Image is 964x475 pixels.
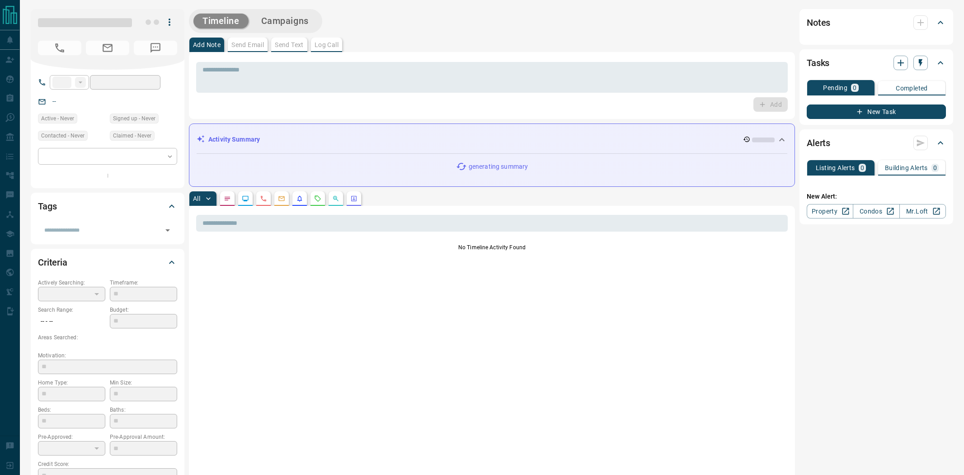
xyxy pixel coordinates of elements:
[853,204,899,218] a: Condos
[110,306,177,314] p: Budget:
[110,433,177,441] p: Pre-Approval Amount:
[38,406,105,414] p: Beds:
[193,195,200,202] p: All
[134,41,177,55] span: No Number
[278,195,285,202] svg: Emails
[469,162,528,171] p: generating summary
[38,279,105,287] p: Actively Searching:
[38,379,105,387] p: Home Type:
[38,255,67,270] h2: Criteria
[41,114,74,123] span: Active - Never
[807,192,946,201] p: New Alert:
[314,195,321,202] svg: Requests
[38,195,177,217] div: Tags
[41,131,85,140] span: Contacted - Never
[110,279,177,287] p: Timeframe:
[38,433,105,441] p: Pre-Approved:
[242,195,249,202] svg: Lead Browsing Activity
[38,252,177,273] div: Criteria
[807,15,830,30] h2: Notes
[296,195,303,202] svg: Listing Alerts
[807,204,853,218] a: Property
[110,406,177,414] p: Baths:
[38,306,105,314] p: Search Range:
[332,195,339,202] svg: Opportunities
[197,131,787,148] div: Activity Summary
[899,204,946,218] a: Mr.Loft
[896,85,928,91] p: Completed
[350,195,357,202] svg: Agent Actions
[807,136,830,150] h2: Alerts
[86,41,129,55] span: No Email
[260,195,267,202] svg: Calls
[807,104,946,119] button: New Task
[807,12,946,33] div: Notes
[38,314,105,329] p: -- - --
[193,42,221,48] p: Add Note
[38,351,177,360] p: Motivation:
[807,56,829,70] h2: Tasks
[861,165,864,171] p: 0
[933,165,937,171] p: 0
[853,85,856,91] p: 0
[807,132,946,154] div: Alerts
[52,98,56,105] a: --
[196,243,788,252] p: No Timeline Activity Found
[38,333,177,342] p: Areas Searched:
[807,52,946,74] div: Tasks
[823,85,847,91] p: Pending
[110,379,177,387] p: Min Size:
[193,14,249,28] button: Timeline
[38,460,177,468] p: Credit Score:
[816,165,855,171] p: Listing Alerts
[208,135,260,144] p: Activity Summary
[38,41,81,55] span: No Number
[252,14,318,28] button: Campaigns
[38,199,56,214] h2: Tags
[113,114,155,123] span: Signed up - Never
[113,131,151,140] span: Claimed - Never
[885,165,928,171] p: Building Alerts
[161,224,174,237] button: Open
[224,195,231,202] svg: Notes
